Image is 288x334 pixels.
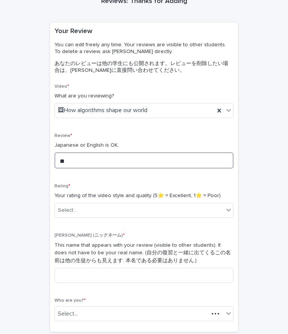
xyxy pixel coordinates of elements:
span: Review [55,134,72,138]
h2: Your Review [55,27,92,36]
div: Select... [58,206,77,214]
span: Video [55,84,69,89]
span: Who are you? [55,298,86,303]
p: あなたのレビューは他の学生にも公開されます。レビューを削除したい場合は、[PERSON_NAME]に直接問い合わせてください。 [55,60,230,74]
p: What are you reviewing? [55,92,233,100]
p: You can edit freely any time. Your reviews are visible to other students. To delete a review, ask... [55,41,230,55]
p: This name that appears with your review (visible to other students). It does not have to be your ... [55,241,233,265]
span: [PERSON_NAME] (ニックネーム) [55,233,125,238]
p: Your rating of the video style and quality (5⭐️ = Excellent, 1⭐️ = Poor) [55,192,233,200]
div: Select... [58,310,78,318]
span: 🖼How algorithms shape our world [58,106,147,114]
span: Rating [55,184,70,188]
p: Japanese or English is OK. [55,141,233,149]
